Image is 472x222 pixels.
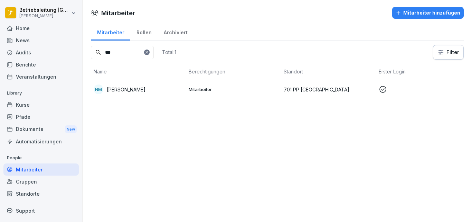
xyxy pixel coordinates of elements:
[19,7,70,13] p: Betriebsleitung [GEOGRAPHIC_DATA]
[3,22,79,34] a: Home
[107,86,145,93] p: [PERSON_NAME]
[3,188,79,200] a: Standorte
[162,49,176,55] p: Total: 1
[3,123,79,136] a: DokumenteNew
[65,125,77,133] div: New
[3,135,79,148] a: Automatisierungen
[3,71,79,83] a: Veranstaltungen
[91,23,130,41] a: Mitarbeiter
[3,152,79,163] p: People
[130,23,158,41] a: Rollen
[396,9,460,17] div: Mitarbeiter hinzufügen
[186,65,281,78] th: Berechtigungen
[94,85,103,94] div: NM
[3,59,79,71] a: Berichte
[376,65,471,78] th: Erster Login
[3,34,79,46] a: News
[3,88,79,99] p: Library
[3,111,79,123] a: Pfade
[3,46,79,59] a: Audits
[101,8,135,18] h1: Mitarbeiter
[437,49,459,56] div: Filter
[19,14,70,18] p: [PERSON_NAME]
[3,176,79,188] a: Gruppen
[3,205,79,217] div: Support
[433,45,463,59] button: Filter
[91,65,186,78] th: Name
[189,86,278,92] p: Mitarbeiter
[158,23,193,41] a: Archiviert
[3,163,79,176] a: Mitarbeiter
[392,7,464,19] button: Mitarbeiter hinzufügen
[3,99,79,111] a: Kurse
[284,86,373,93] p: 701 PP [GEOGRAPHIC_DATA]
[3,123,79,136] div: Dokumente
[281,65,376,78] th: Standort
